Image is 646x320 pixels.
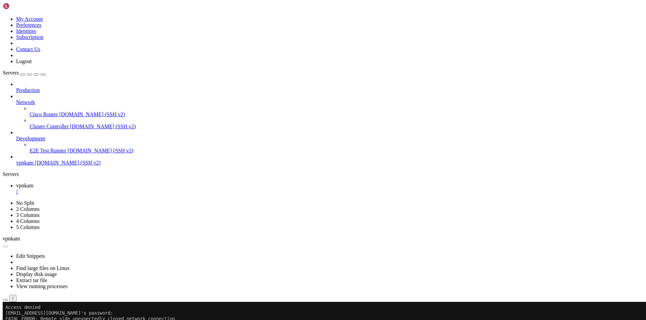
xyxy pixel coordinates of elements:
[70,124,136,129] span: [DOMAIN_NAME] (SSH v2)
[16,224,40,230] a: 5 Columns
[9,295,16,302] button: 
[16,183,643,195] a: vpnkam
[16,99,35,105] span: Network
[30,105,643,118] li: Cisco Router [DOMAIN_NAME] (SSH v2)
[16,160,34,166] span: vpnkam
[3,236,20,241] span: vpnkam
[16,218,40,224] a: 4 Columns
[3,70,19,76] span: Servers
[16,200,34,206] a: No Split
[16,183,34,188] span: vpnkam
[16,189,643,195] a: 
[16,87,643,93] a: Production
[16,16,43,22] a: My Account
[16,58,32,64] a: Logout
[3,70,46,76] a: Servers
[16,136,45,141] span: Development
[16,136,643,142] a: Development
[16,265,70,271] a: Find large files on Linux
[16,271,57,277] a: Display disk usage
[16,46,40,52] a: Contact Us
[16,160,643,166] a: vpnkam [DOMAIN_NAME] (SSH v2)
[30,124,69,129] span: Cluster Controller
[3,3,559,8] x-row: Access denied
[35,160,101,166] span: [DOMAIN_NAME] (SSH v2)
[3,14,559,20] x-row: FATAL ERROR: Remote side unexpectedly closed network connection
[12,296,14,301] div: 
[16,253,45,259] a: Edit Snippets
[3,20,5,26] div: (0, 3)
[30,148,66,153] span: E2E Test Runner
[3,3,41,9] img: Shellngn
[30,111,58,117] span: Cisco Router
[16,87,40,93] span: Production
[16,93,643,130] li: Network
[16,283,68,289] a: View running processes
[16,130,643,154] li: Development
[16,212,40,218] a: 3 Columns
[30,124,643,130] a: Cluster Controller [DOMAIN_NAME] (SSH v2)
[3,171,643,177] div: Servers
[30,118,643,130] li: Cluster Controller [DOMAIN_NAME] (SSH v2)
[30,111,643,118] a: Cisco Router [DOMAIN_NAME] (SSH v2)
[16,34,43,40] a: Subscription
[30,142,643,154] li: E2E Test Runner [DOMAIN_NAME] (SSH v2)
[3,8,559,14] x-row: [EMAIL_ADDRESS][DOMAIN_NAME]'s password:
[16,154,643,166] li: vpnkam [DOMAIN_NAME] (SSH v2)
[59,111,125,117] span: [DOMAIN_NAME] (SSH v2)
[16,206,40,212] a: 2 Columns
[30,148,643,154] a: E2E Test Runner [DOMAIN_NAME] (SSH v2)
[16,22,41,28] a: Preferences
[16,28,36,34] a: Identities
[16,277,47,283] a: Extract tar file
[68,148,134,153] span: [DOMAIN_NAME] (SSH v2)
[16,99,643,105] a: Network
[16,81,643,93] li: Production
